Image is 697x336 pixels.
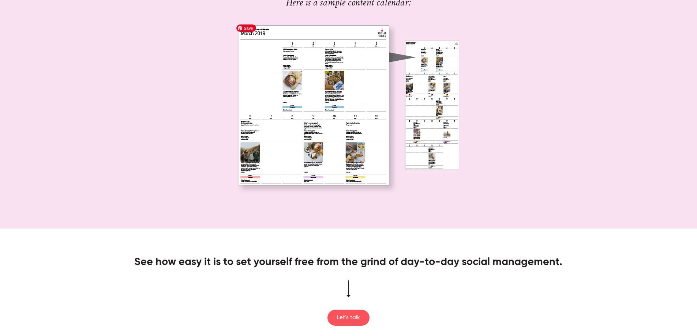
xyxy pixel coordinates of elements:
[233,21,464,195] img: Content-Calendar.png
[327,310,370,326] a: Let's talk
[346,280,351,297] img: Long-arrow.png
[134,257,562,268] span: See how easy it is to set yourself free from the grind of day-to-day social management.
[236,24,256,32] span: Save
